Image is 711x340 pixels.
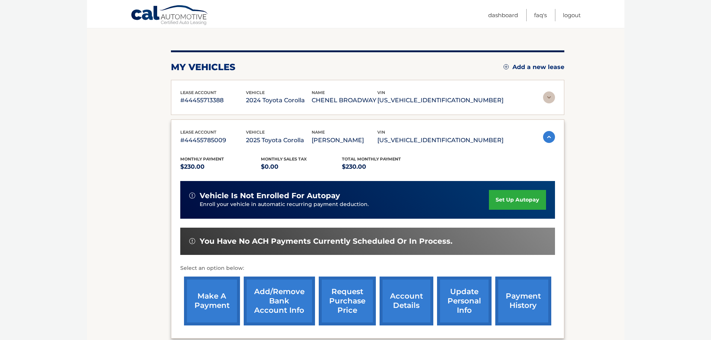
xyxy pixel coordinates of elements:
span: vin [377,90,385,95]
a: payment history [495,277,551,325]
a: Dashboard [488,9,518,21]
p: Select an option below: [180,264,555,273]
span: vehicle [246,90,265,95]
a: Logout [563,9,581,21]
span: lease account [180,130,216,135]
a: Add a new lease [503,63,564,71]
span: vehicle is not enrolled for autopay [200,191,340,200]
span: Monthly Payment [180,156,224,162]
p: $0.00 [261,162,342,172]
p: 2025 Toyota Corolla [246,135,312,146]
p: [PERSON_NAME] [312,135,377,146]
span: You have no ACH payments currently scheduled or in process. [200,237,452,246]
a: set up autopay [489,190,546,210]
p: 2024 Toyota Corolla [246,95,312,106]
a: Cal Automotive [131,5,209,26]
a: make a payment [184,277,240,325]
p: Enroll your vehicle in automatic recurring payment deduction. [200,200,489,209]
span: name [312,90,325,95]
span: vehicle [246,130,265,135]
span: lease account [180,90,216,95]
p: [US_VEHICLE_IDENTIFICATION_NUMBER] [377,135,503,146]
p: $230.00 [342,162,423,172]
img: alert-white.svg [189,238,195,244]
a: account details [380,277,433,325]
span: vin [377,130,385,135]
p: $230.00 [180,162,261,172]
h2: my vehicles [171,62,236,73]
img: add.svg [503,64,509,69]
p: #44455785009 [180,135,246,146]
p: [US_VEHICLE_IDENTIFICATION_NUMBER] [377,95,503,106]
img: alert-white.svg [189,193,195,199]
a: Add/Remove bank account info [244,277,315,325]
a: FAQ's [534,9,547,21]
span: name [312,130,325,135]
p: #44455713388 [180,95,246,106]
span: Monthly sales Tax [261,156,307,162]
a: update personal info [437,277,492,325]
span: Total Monthly Payment [342,156,401,162]
img: accordion-active.svg [543,131,555,143]
a: request purchase price [319,277,376,325]
p: CHENEL BROADWAY [312,95,377,106]
img: accordion-rest.svg [543,91,555,103]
